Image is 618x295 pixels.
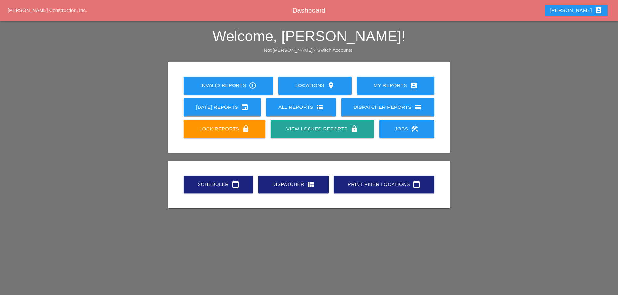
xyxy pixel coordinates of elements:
[327,82,335,89] i: location_on
[357,77,434,95] a: My Reports
[194,103,250,111] div: [DATE] Reports
[410,82,418,89] i: account_box
[316,103,324,111] i: view_list
[367,82,424,89] div: My Reports
[249,82,257,89] i: error_outline
[344,180,424,188] div: Print Fiber Locations
[184,98,261,116] a: [DATE] Reports
[194,125,255,133] div: Lock Reports
[271,120,374,138] a: View Locked Reports
[184,176,253,193] a: Scheduler
[350,125,358,133] i: lock
[8,7,87,13] a: [PERSON_NAME] Construction, Inc.
[595,6,602,14] i: account_box
[414,103,422,111] i: view_list
[184,120,265,138] a: Lock Reports
[184,77,273,95] a: Invalid Reports
[276,103,326,111] div: All Reports
[241,103,248,111] i: event
[293,7,325,14] span: Dashboard
[269,180,318,188] div: Dispatcher
[194,82,263,89] div: Invalid Reports
[281,125,363,133] div: View Locked Reports
[242,125,250,133] i: lock
[352,103,424,111] div: Dispatcher Reports
[390,125,424,133] div: Jobs
[317,47,353,53] a: Switch Accounts
[258,176,329,193] a: Dispatcher
[307,180,315,188] i: view_quilt
[232,180,239,188] i: calendar_today
[341,98,434,116] a: Dispatcher Reports
[334,176,434,193] a: Print Fiber Locations
[278,77,351,95] a: Locations
[411,125,418,133] i: construction
[289,82,341,89] div: Locations
[413,180,420,188] i: calendar_today
[545,5,608,16] button: [PERSON_NAME]
[379,120,434,138] a: Jobs
[550,6,602,14] div: [PERSON_NAME]
[194,180,243,188] div: Scheduler
[266,98,336,116] a: All Reports
[264,47,315,53] span: Not [PERSON_NAME]?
